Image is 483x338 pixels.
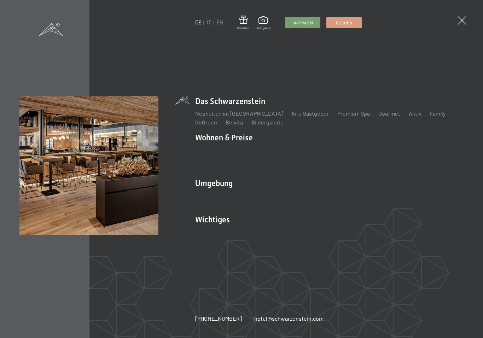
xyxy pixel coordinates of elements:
[430,110,446,117] a: Family
[337,110,370,117] a: Premium Spa
[327,17,361,28] a: Buchen
[409,110,421,117] a: Aktiv
[226,119,243,126] a: Belvita
[237,26,249,30] span: Gutschein
[256,26,271,30] span: Bildergalerie
[195,110,283,117] a: Neuheiten im [GEOGRAPHIC_DATA]
[195,315,242,322] a: [PHONE_NUMBER]
[216,19,223,25] a: EN
[195,19,202,25] a: DE
[254,315,324,322] a: hotel@schwarzenstein.com
[292,20,313,26] span: Anfragen
[195,119,217,126] a: GoGreen
[285,17,320,28] a: Anfragen
[251,119,284,126] a: Bildergalerie
[292,110,329,117] a: Ihre Gastgeber
[207,19,211,25] a: IT
[336,20,352,26] span: Buchen
[256,16,271,30] a: Bildergalerie
[237,16,249,30] a: Gutschein
[378,110,400,117] a: Gourmet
